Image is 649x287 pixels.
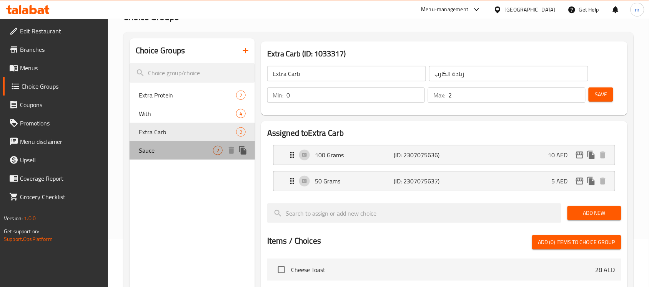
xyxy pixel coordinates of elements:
[574,175,586,187] button: edit
[3,96,108,114] a: Coupons
[20,155,102,165] span: Upsell
[595,90,607,99] span: Save
[548,150,574,160] p: 10 AED
[130,86,255,104] div: Extra Protein2
[139,109,236,118] span: With
[291,265,596,274] span: Cheese Toast
[315,176,394,186] p: 50 Grams
[267,235,321,247] h2: Items / Choices
[236,127,246,137] div: Choices
[236,92,245,99] span: 2
[635,5,640,14] span: m
[274,145,615,165] div: Expand
[139,91,236,100] span: Extra Protein
[3,77,108,96] a: Choice Groups
[586,149,597,161] button: duplicate
[20,137,102,146] span: Menu disclaimer
[394,150,446,160] p: (ID: 2307075636)
[267,127,621,139] h2: Assigned to Extra Carb
[567,206,621,220] button: Add New
[3,151,108,169] a: Upsell
[273,91,283,100] p: Min:
[236,110,245,117] span: 4
[3,40,108,59] a: Branches
[574,208,615,218] span: Add New
[538,238,615,247] span: Add (0) items to choice group
[213,147,222,154] span: 2
[532,235,621,249] button: Add (0) items to choice group
[139,146,213,155] span: Sauce
[20,100,102,109] span: Coupons
[273,262,290,278] span: Select choice
[586,175,597,187] button: duplicate
[267,203,561,223] input: search
[22,82,102,91] span: Choice Groups
[236,91,246,100] div: Choices
[505,5,556,14] div: [GEOGRAPHIC_DATA]
[596,265,615,274] p: 28 AED
[315,150,394,160] p: 100 Grams
[4,213,23,223] span: Version:
[213,146,223,155] div: Choices
[267,168,621,194] li: Expand
[3,188,108,206] a: Grocery Checklist
[421,5,469,14] div: Menu-management
[433,91,445,100] p: Max:
[574,149,586,161] button: edit
[136,45,185,56] h2: Choice Groups
[4,234,53,244] a: Support.OpsPlatform
[236,129,245,136] span: 2
[226,145,237,156] button: delete
[3,169,108,188] a: Coverage Report
[3,22,108,40] a: Edit Restaurant
[24,213,36,223] span: 1.0.0
[130,104,255,123] div: With4
[237,145,249,156] button: duplicate
[597,149,609,161] button: delete
[20,26,102,36] span: Edit Restaurant
[236,109,246,118] div: Choices
[20,45,102,54] span: Branches
[267,142,621,168] li: Expand
[589,87,613,102] button: Save
[130,63,255,83] input: search
[4,226,39,236] span: Get support on:
[267,48,621,60] h3: Extra Carb (ID: 1033317)
[130,123,255,141] div: Extra Carb2
[3,132,108,151] a: Menu disclaimer
[3,59,108,77] a: Menus
[20,174,102,183] span: Coverage Report
[139,127,236,137] span: Extra Carb
[3,114,108,132] a: Promotions
[20,63,102,73] span: Menus
[394,176,446,186] p: (ID: 2307075637)
[274,172,615,191] div: Expand
[20,192,102,201] span: Grocery Checklist
[597,175,609,187] button: delete
[20,119,102,128] span: Promotions
[552,176,574,186] p: 5 AED
[130,141,255,160] div: Sauce2deleteduplicate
